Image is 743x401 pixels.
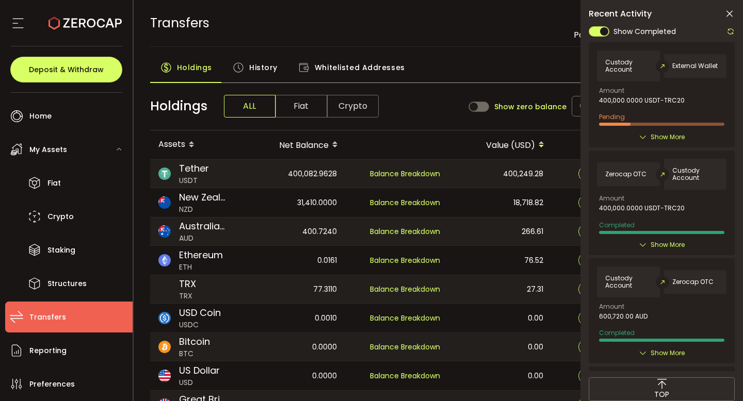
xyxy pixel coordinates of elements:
[158,283,171,295] img: trx_portfolio.svg
[691,352,743,401] iframe: Chat Widget
[672,278,714,286] span: Zerocap OTC
[578,339,624,355] button: Deposit
[179,291,196,302] span: TRX
[370,255,440,265] span: Balance Breakdown
[578,310,624,326] button: Deposit
[449,188,552,217] div: 18,718.82
[651,132,685,142] span: Show More
[578,195,624,210] button: Deposit
[578,368,624,383] button: Deposit
[179,233,225,244] span: AUD
[158,225,171,238] img: aud_portfolio.svg
[599,221,635,229] span: Completed
[177,57,212,78] span: Holdings
[179,248,223,262] span: Ethereum
[605,171,647,178] span: Zerocap OTC
[599,112,625,121] span: Pending
[589,10,652,18] span: Recent Activity
[179,320,221,330] span: USDC
[599,97,685,104] span: 400,000.0000 USDT-TRC20
[449,361,552,390] div: 0.00
[179,219,225,233] span: Australian Dollar
[47,176,61,191] span: Fiat
[370,169,440,179] span: Balance Breakdown
[605,59,651,73] span: Custody Account
[243,275,345,303] div: 77.3110
[179,377,220,388] span: USD
[599,195,624,202] span: Amount
[449,333,552,361] div: 0.00
[158,168,171,180] img: usdt_portfolio.svg
[179,306,221,320] span: USD Coin
[179,363,220,377] span: US Dollar
[29,66,104,73] span: Deposit & Withdraw
[276,95,327,118] span: Fiat
[179,161,209,175] span: Tether
[158,370,171,382] img: usd_portfolio.svg
[179,175,209,186] span: USDT
[578,253,624,268] button: Deposit
[158,341,171,353] img: btc_portfolio.svg
[29,310,66,325] span: Transfers
[651,348,685,358] span: Show More
[327,95,379,118] span: Crypto
[370,284,440,294] span: Balance Breakdown
[449,160,552,188] div: 400,249.28
[578,281,624,297] button: Deposit
[243,246,345,275] div: 0.0161
[179,262,223,273] span: ETH
[599,313,648,320] span: 600,720.00 AUD
[449,304,552,332] div: 0.00
[29,109,52,124] span: Home
[672,62,718,70] span: External Wallet
[574,29,726,41] span: Paynow Technology Pty Ltd (a3c424)
[224,95,276,118] span: ALL
[370,226,440,237] span: Balance Breakdown
[10,57,122,82] button: Deposit & Withdraw
[249,57,278,78] span: History
[29,142,67,157] span: My Assets
[158,312,171,324] img: usdc_portfolio.svg
[494,103,567,110] span: Show zero balance
[47,243,75,258] span: Staking
[370,370,440,382] span: Balance Breakdown
[243,218,345,245] div: 400.7240
[243,361,345,390] div: 0.0000
[150,96,207,116] span: Holdings
[243,304,345,332] div: 0.0010
[179,335,210,348] span: Bitcoin
[29,377,75,392] span: Preferences
[449,246,552,275] div: 76.52
[315,57,405,78] span: Whitelisted Addresses
[243,160,345,188] div: 400,082.9628
[599,304,624,310] span: Amount
[370,313,440,323] span: Balance Breakdown
[243,136,346,154] div: Net Balance
[243,333,345,361] div: 0.0000
[578,224,624,239] button: Deposit
[449,136,553,154] div: Value (USD)
[47,209,74,224] span: Crypto
[370,341,440,353] span: Balance Breakdown
[599,205,685,212] span: 400,000.0000 USDT-TRC20
[578,166,624,181] button: Deposit
[449,275,552,303] div: 27.31
[370,197,440,208] span: Balance Breakdown
[158,254,171,266] img: eth_portfolio.svg
[29,343,67,358] span: Reporting
[150,14,209,32] span: Transfers
[150,136,243,154] div: Assets
[47,276,87,291] span: Structures
[243,188,345,217] div: 31,410.0000
[599,88,624,94] span: Amount
[672,167,718,181] span: Custody Account
[179,348,210,359] span: BTC
[179,204,225,215] span: NZD
[613,26,676,37] span: Show Completed
[605,275,651,289] span: Custody Account
[179,190,225,204] span: New Zealand Dollar
[654,389,669,400] span: TOP
[449,218,552,245] div: 266.61
[651,240,685,250] span: Show More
